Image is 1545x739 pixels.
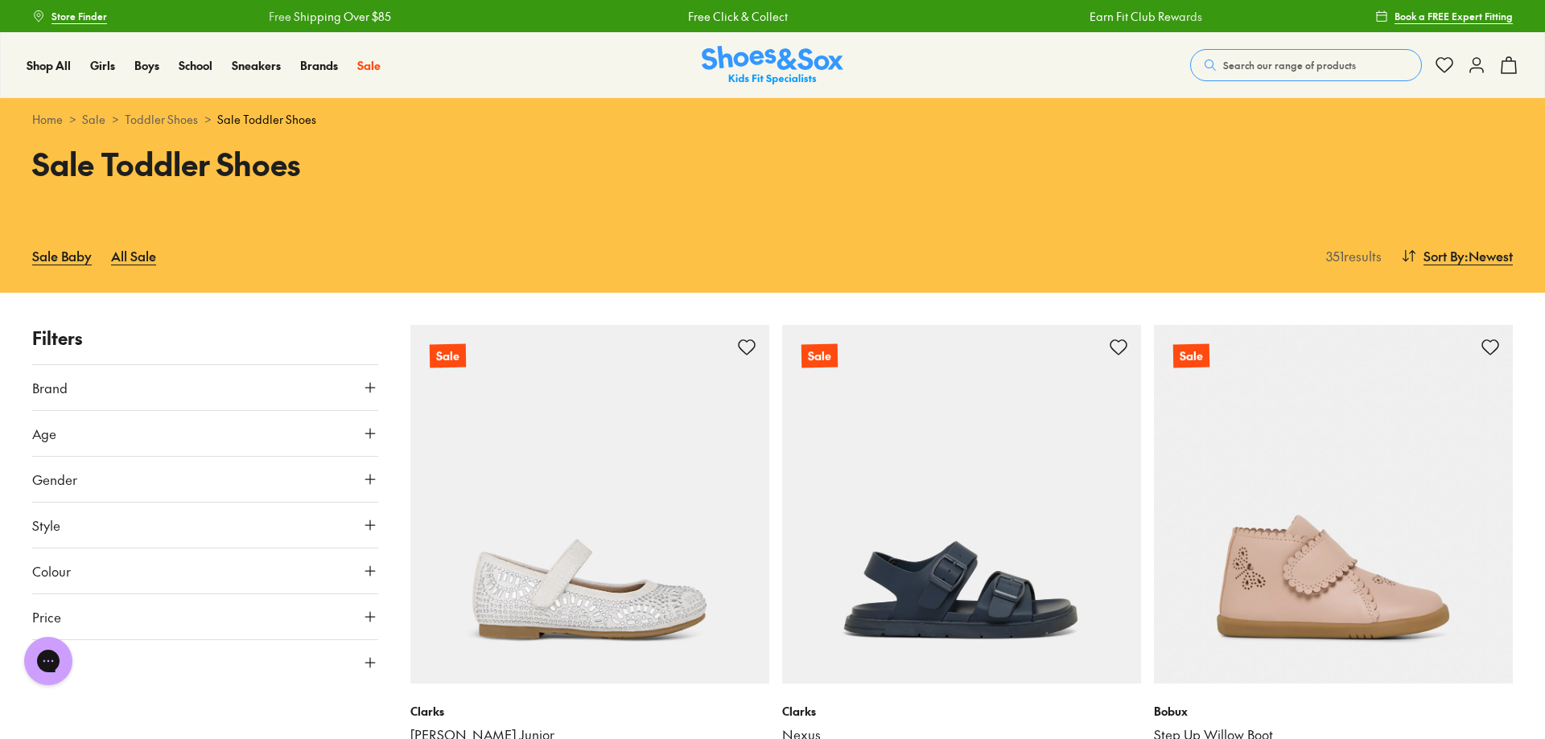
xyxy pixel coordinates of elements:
[32,111,63,128] a: Home
[1401,238,1513,273] button: Sort By:Newest
[32,424,56,443] span: Age
[32,2,107,31] a: Store Finder
[430,344,466,368] p: Sale
[134,57,159,73] span: Boys
[300,57,338,74] a: Brands
[217,111,316,128] span: Sale Toddler Shoes
[1395,9,1513,23] span: Book a FREE Expert Fitting
[111,238,156,273] a: All Sale
[32,325,378,351] p: Filters
[32,411,378,456] button: Age
[1154,325,1513,684] a: Sale
[702,46,843,85] a: Shoes & Sox
[522,8,622,25] a: Free Click & Collect
[232,57,281,74] a: Sneakers
[32,365,378,410] button: Brand
[32,378,68,397] span: Brand
[702,46,843,85] img: SNS_Logo_Responsive.svg
[32,640,378,685] button: Size
[1327,8,1449,25] a: Free Shipping Over $85
[32,594,378,639] button: Price
[90,57,115,73] span: Girls
[410,325,769,684] a: Sale
[1173,344,1209,368] p: Sale
[1423,246,1465,265] span: Sort By
[801,344,838,368] p: Sale
[125,111,198,128] a: Toddler Shoes
[82,111,105,128] a: Sale
[32,607,61,626] span: Price
[32,238,92,273] a: Sale Baby
[32,141,753,187] h1: Sale Toddler Shoes
[924,8,1036,25] a: Earn Fit Club Rewards
[51,9,107,23] span: Store Finder
[1190,49,1422,81] button: Search our range of products
[1154,703,1513,720] p: Bobux
[1223,58,1356,72] span: Search our range of products
[90,57,115,74] a: Girls
[179,57,212,73] span: School
[782,325,1141,684] a: Sale
[32,515,60,535] span: Style
[232,57,281,73] span: Sneakers
[300,57,338,73] span: Brands
[104,8,226,25] a: Free Shipping Over $85
[782,703,1141,720] p: Clarks
[134,57,159,74] a: Boys
[32,470,77,489] span: Gender
[1375,2,1513,31] a: Book a FREE Expert Fitting
[1320,246,1382,265] p: 351 results
[179,57,212,74] a: School
[16,631,80,691] iframe: Gorgias live chat messenger
[32,457,378,502] button: Gender
[32,111,1513,128] div: > > >
[32,548,378,593] button: Colour
[32,503,378,548] button: Style
[27,57,71,73] span: Shop All
[357,57,381,73] span: Sale
[1465,246,1513,265] span: : Newest
[32,561,71,581] span: Colour
[410,703,769,720] p: Clarks
[27,57,71,74] a: Shop All
[357,57,381,74] a: Sale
